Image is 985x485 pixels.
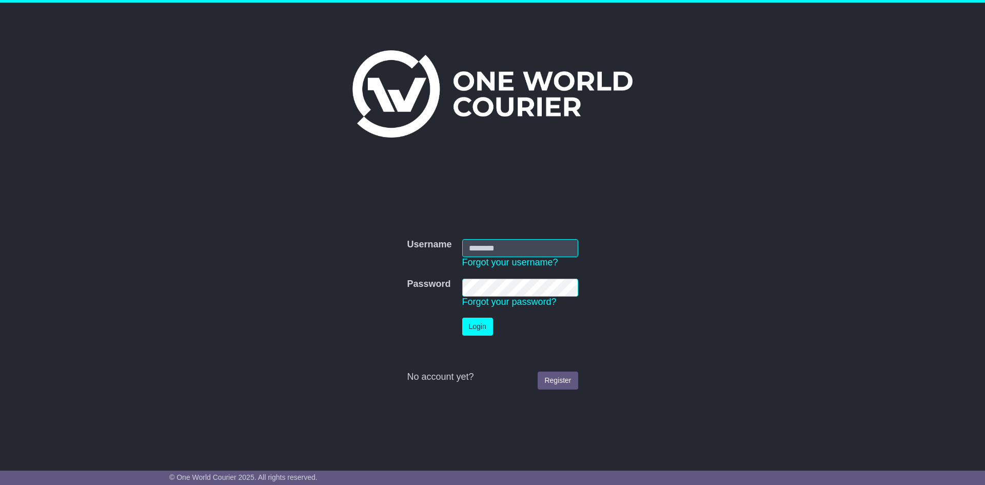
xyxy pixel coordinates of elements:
span: © One World Courier 2025. All rights reserved. [169,473,318,481]
img: One World [352,50,633,138]
a: Register [538,372,578,390]
label: Username [407,239,451,250]
div: No account yet? [407,372,578,383]
button: Login [462,318,493,336]
a: Forgot your password? [462,297,557,307]
a: Forgot your username? [462,257,558,267]
label: Password [407,279,450,290]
